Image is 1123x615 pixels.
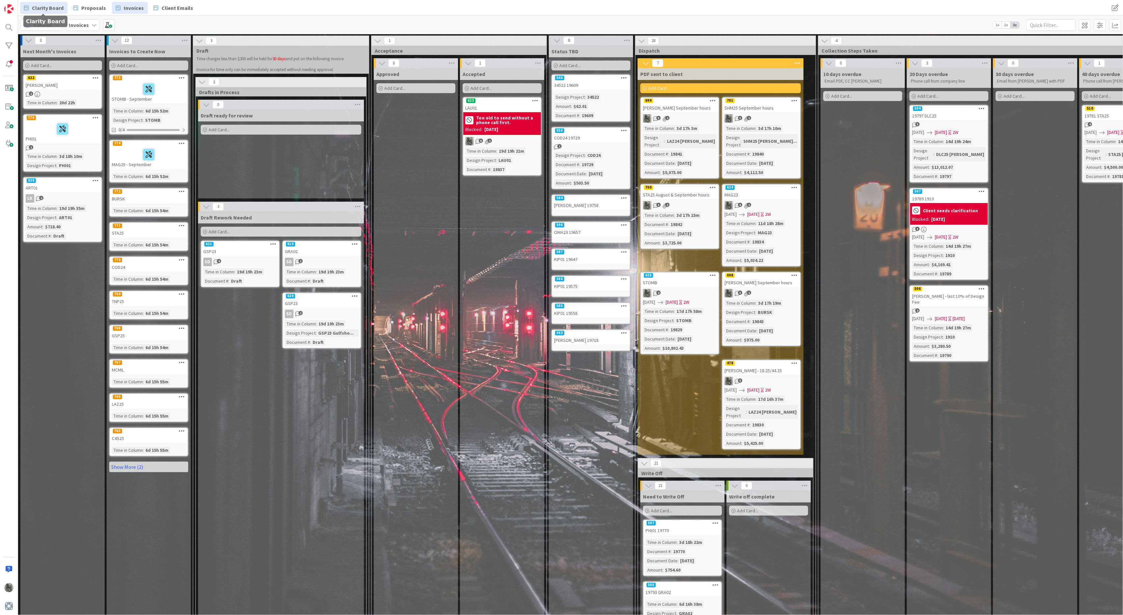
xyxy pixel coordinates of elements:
[555,128,564,133] div: 556
[675,125,699,132] div: 3d 17h 3m
[384,85,405,91] span: Add Card...
[384,37,395,45] span: 1
[557,144,562,148] span: 1
[272,56,286,62] span: 30 days
[1090,93,1111,99] span: Add Card...
[910,106,988,112] div: 504
[644,98,653,103] div: 699
[463,137,541,145] div: PA
[150,2,197,14] a: Client Emails
[201,112,253,119] span: Draft ready for review
[283,241,361,256] div: 619GRA02
[910,286,988,306] div: 506[PERSON_NAME] - last 10% of Design Fee
[668,150,669,158] span: :
[910,106,988,120] div: 50419797 DLC25
[110,223,188,229] div: 771
[930,164,955,171] div: $13,012.07
[742,138,799,145] div: SHM25 [PERSON_NAME]...
[496,147,497,155] span: :
[24,178,101,184] div: 539
[551,48,578,55] span: Status TBD
[1094,59,1105,67] span: 1
[4,602,13,611] img: avatar
[641,272,719,287] div: 625STOMB
[912,147,933,162] div: Design Project
[552,276,630,282] div: 586
[643,201,651,210] img: PA
[213,101,224,109] span: 0
[497,157,513,164] div: LAU01
[1085,147,1106,162] div: Design Project
[57,162,72,169] div: PHI01
[723,98,800,112] div: 701SHM25 September hours
[463,104,541,112] div: LAU01
[652,59,663,67] span: 7
[110,325,188,331] div: 768
[490,166,491,173] span: :
[110,141,188,169] div: 774MAG25 - September
[552,81,630,90] div: 34522 19609
[723,289,800,297] div: PA
[641,114,719,123] div: PA
[142,116,143,124] span: :
[656,116,661,120] span: 3
[1085,138,1115,145] div: Time in Column
[643,125,674,132] div: Time in Column
[563,37,574,44] span: 8
[571,103,572,110] span: :
[57,153,58,160] span: :
[26,18,65,25] h5: Clarity Board
[376,71,399,77] span: Approved
[723,272,800,278] div: 698
[552,330,630,345] div: 563[PERSON_NAME] 19718
[109,48,165,55] span: Invoices to Create Now
[580,112,595,119] div: 19609
[117,63,138,68] span: Add Card...
[675,160,676,167] span: :
[206,37,217,45] span: 3
[110,189,188,203] div: 772BURSK
[643,150,668,158] div: Document #
[723,201,800,210] div: PA
[113,141,122,146] div: 774
[910,189,988,194] div: 507
[4,4,13,13] img: Visit kanbanzone.com
[910,189,988,203] div: 50719789 1910
[757,160,775,167] div: [DATE]
[917,93,938,99] span: Add Card...
[1026,19,1076,31] input: Quick Filter...
[110,75,188,103] div: 773STOMB - September
[20,2,67,14] a: Clarity Board
[552,249,630,255] div: 587
[725,160,756,167] div: Document Date
[1088,122,1092,126] span: 4
[823,71,861,77] span: 10 days overdue
[110,257,188,271] div: 770COD24
[24,75,101,90] div: 622[PERSON_NAME]
[112,116,142,124] div: Design Project
[465,147,496,155] div: Time in Column
[552,330,630,336] div: 563
[755,125,756,132] span: :
[579,161,580,168] span: :
[661,169,683,176] div: $5,075.00
[664,138,665,145] span: :
[110,257,188,263] div: 770
[643,160,675,167] div: Document Date
[4,583,13,592] img: PA
[196,56,356,62] p: Time charges less than $300 will be held for and put on the following invoice.
[124,4,144,12] span: Invoices
[1002,22,1010,28] span: 2x
[756,125,783,132] div: 3d 17h 10m
[831,37,842,45] span: 4
[1004,93,1025,99] span: Add Card...
[26,99,57,106] div: Time in Column
[31,63,52,68] span: Add Card...
[639,47,807,54] span: Dispatch
[144,173,170,180] div: 6d 15h 52m
[24,194,101,203] div: LK
[110,394,188,408] div: 766LAZ25
[110,428,188,443] div: 765C4S25
[751,150,765,158] div: 19840
[1010,22,1019,28] span: 3x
